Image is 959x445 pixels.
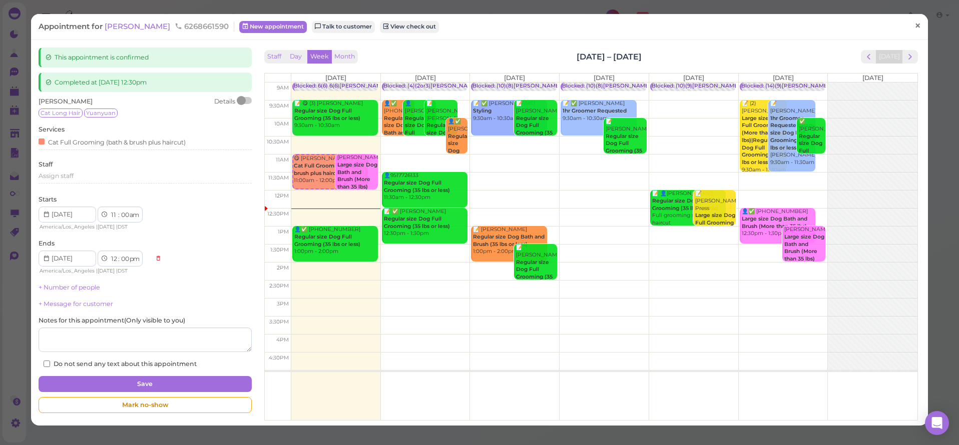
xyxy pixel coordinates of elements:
[294,162,363,176] b: Cat Full Grooming (bath & brush plus haircut)
[695,190,736,256] div: 📝 [PERSON_NAME] Press 12:00pm - 1:00pm
[294,107,360,121] b: Regular size Dog Full Grooming (35 lbs or less)
[741,82,868,90] div: Blocked: (14)(9)[PERSON_NAME] • appointment
[337,154,378,205] div: [PERSON_NAME] 11:00am - 12:00pm
[293,155,367,184] div: 😋 [PERSON_NAME] 11:00am - 12:00pm
[276,336,289,343] span: 4pm
[276,156,289,163] span: 11am
[784,226,825,277] div: [PERSON_NAME] 1:00pm - 2:00pm
[44,360,50,367] input: Do not send any text about this appointment
[383,172,467,201] div: 👤9517726133 11:30am - 12:30pm
[742,215,807,229] b: Large size Dog Bath and Brush (More than 35 lbs)
[605,118,647,177] div: 📝 [PERSON_NAME] 10:00am - 11:00am
[307,50,332,63] button: Week
[278,228,289,235] span: 1pm
[380,21,439,33] a: View check out
[39,195,57,204] label: Starts
[516,259,553,287] b: Regular size Dog Full Grooming (35 lbs or less)
[606,133,642,161] b: Regular size Dog Full Grooming (35 lbs or less)
[652,197,718,211] b: Regular size Dog Full Grooming (35 lbs or less)
[516,244,557,303] div: 📝 [PERSON_NAME] 1:30pm - 2:30pm
[39,239,55,248] label: Ends
[405,115,432,158] b: Regular size Dog Full Grooming (35 lbs or less)
[925,411,949,435] div: Open Intercom Messenger
[39,136,186,147] div: Cat Full Grooming (bath & brush plus haircut)
[84,108,118,117] span: Yuanyuan
[39,47,251,67] div: This appointment is confirmed
[39,160,53,169] label: Staff
[264,50,284,63] button: Staff
[294,226,378,255] div: 👤✅ [PHONE_NUMBER] 1:00pm - 2:00pm
[876,50,903,63] button: [DATE]
[516,115,553,143] b: Regular size Dog Full Grooming (35 lbs or less)
[741,208,815,237] div: 👤✅ [PHONE_NUMBER] 12:30pm - 1:30pm
[384,215,450,229] b: Regular size Dog Full Grooming (35 lbs or less)
[683,74,704,81] span: [DATE]
[312,21,375,33] a: Talk to customer
[275,192,289,199] span: 12pm
[426,122,453,165] b: Regular size Dog Full Grooming (35 lbs or less)
[562,100,636,122] div: 📝 ✅ [PERSON_NAME] 9:30am - 10:30am
[39,97,93,105] span: [PERSON_NAME]
[383,100,415,166] div: 👤✅ [PHONE_NUMBER] 9:30am - 10:30am
[472,100,547,122] div: 📝 ✅ [PERSON_NAME] 9:30am - 10:30am
[862,74,883,81] span: [DATE]
[383,82,566,90] div: Blocked: (4)(2or3)[PERSON_NAME],[PERSON_NAME] • appointment
[448,133,469,198] b: Regular size Dog Bath and Brush (35 lbs or less)
[594,74,615,81] span: [DATE]
[284,50,308,63] button: Day
[39,108,83,117] span: Cat Long Hair
[902,50,918,63] button: next
[39,316,185,325] label: Notes for this appointment ( Only visible to you )
[577,51,642,62] h2: [DATE] – [DATE]
[269,354,289,361] span: 4:30pm
[39,283,100,291] a: + Number of people
[269,102,289,109] span: 9:30am
[773,74,794,81] span: [DATE]
[39,21,234,31] div: Appointment for
[277,264,289,271] span: 2pm
[40,267,95,274] span: America/Los_Angeles
[473,233,545,247] b: Regular size Dog Bath and Brush (35 lbs or less)
[337,161,377,190] b: Large size Dog Bath and Brush (More than 35 lbs)
[294,82,426,90] div: Blocked: 6(6) 6(6)[PERSON_NAME] • appointment
[98,267,115,274] span: [DATE]
[383,208,467,237] div: 📝 ✅ [PERSON_NAME] 12:30pm - 1:30pm
[39,222,150,231] div: | |
[267,210,289,217] span: 12:30pm
[914,19,921,33] span: ×
[39,172,74,179] span: Assign staff
[40,223,95,230] span: America/Los_Angeles
[770,100,815,166] div: 📝 [PERSON_NAME] [PERSON_NAME] 9:30am - 11:30am
[516,100,557,159] div: 📝 [PERSON_NAME] 9:30am - 10:30am
[652,82,779,90] div: Blocked: (10)(9)[PERSON_NAME] • appointment
[652,190,726,234] div: 📝 👤[PERSON_NAME] Full grooming shower and haircut 12:00pm - 1:00pm
[563,107,627,114] b: 1hr Groomer Requested
[504,74,525,81] span: [DATE]
[784,233,824,262] b: Large size Dog Bath and Brush (More than 35 lbs)
[294,233,360,247] b: Regular size Dog Full Grooming (35 lbs or less)
[741,100,787,173] div: 📝 (2) [PERSON_NAME] 9:30am - 11:30am
[908,14,927,38] a: ×
[277,300,289,307] span: 3pm
[742,115,786,165] b: Large size Dog Full Grooming (More than 35 lbs)|Regular size Dog Full Grooming (35 lbs or less)
[384,179,450,193] b: Regular size Dog Full Grooming (35 lbs or less)
[562,82,738,90] div: Blocked: (10)(8)[PERSON_NAME],[PERSON_NAME] • appointment
[39,125,65,134] label: Services
[269,282,289,289] span: 2:30pm
[695,212,735,240] b: Large size Dog Full Grooming (More than 35 lbs)
[270,246,289,253] span: 1:30pm
[472,82,649,90] div: Blocked: (10)(8)[PERSON_NAME],[PERSON_NAME] • appointment
[105,21,172,31] a: [PERSON_NAME]
[415,74,436,81] span: [DATE]
[39,397,251,413] div: Mark no-show
[861,50,876,63] button: prev
[39,72,251,92] div: Completed at [DATE] 12:30pm
[404,100,436,173] div: 👤[PERSON_NAME] 9:30am - 10:30am
[770,115,822,151] b: 1hr Groomer Requested|Regular size Dog Full Grooming (35 lbs or less)
[325,74,346,81] span: [DATE]
[426,100,457,181] div: 📝 [PERSON_NAME] [PERSON_NAME] 9:30am - 10:30am
[39,266,150,275] div: | |
[473,107,492,114] b: Styling
[239,21,307,33] a: New appointment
